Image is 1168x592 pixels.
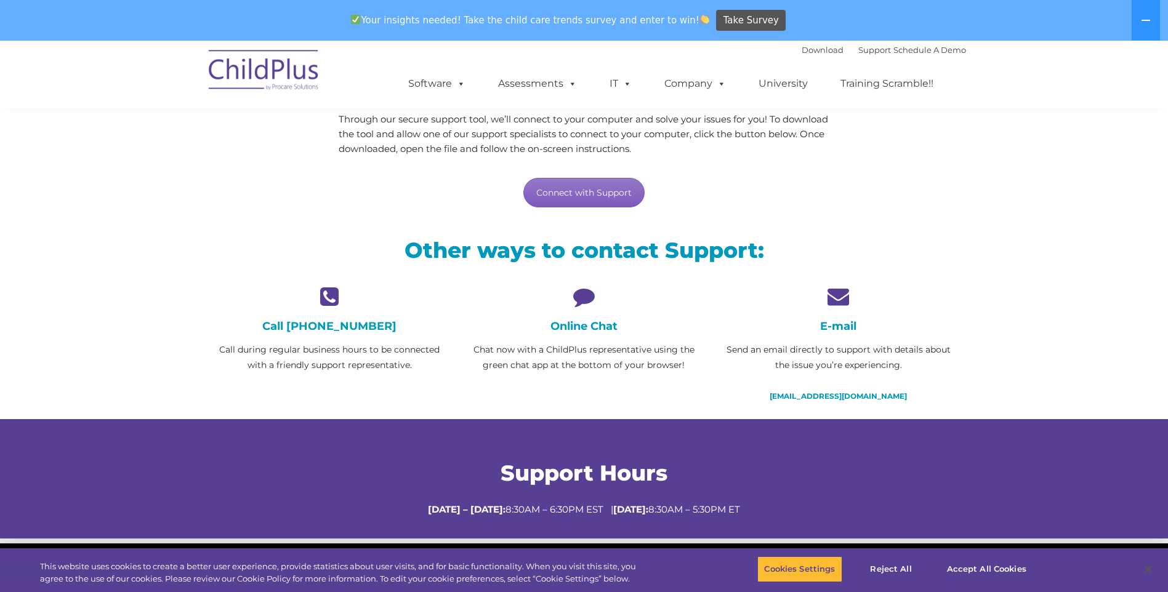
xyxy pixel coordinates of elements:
[940,556,1033,582] button: Accept All Cookies
[858,45,891,55] a: Support
[597,71,644,96] a: IT
[893,45,966,55] a: Schedule A Demo
[723,10,779,31] span: Take Survey
[720,319,956,333] h4: E-mail
[613,503,648,515] strong: [DATE]:
[40,561,642,585] div: This website uses cookies to create a better user experience, provide statistics about user visit...
[486,71,589,96] a: Assessments
[770,391,907,401] a: [EMAIL_ADDRESS][DOMAIN_NAME]
[466,319,702,333] h4: Online Chat
[212,236,957,264] h2: Other ways to contact Support:
[203,41,326,103] img: ChildPlus by Procare Solutions
[757,556,842,582] button: Cookies Settings
[652,71,738,96] a: Company
[428,503,505,515] strong: [DATE] – [DATE]:
[716,10,786,31] a: Take Survey
[720,342,956,373] p: Send an email directly to support with details about the issue you’re experiencing.
[346,8,715,32] span: Your insights needed! Take the child care trends survey and enter to win!
[1135,556,1162,583] button: Close
[802,45,966,55] font: |
[212,342,448,373] p: Call during regular business hours to be connected with a friendly support representative.
[746,71,820,96] a: University
[501,460,667,486] span: Support Hours
[802,45,844,55] a: Download
[828,71,946,96] a: Training Scramble!!
[428,503,740,515] span: 8:30AM – 6:30PM EST | 8:30AM – 5:30PM ET
[466,342,702,373] p: Chat now with a ChildPlus representative using the green chat app at the bottom of your browser!
[396,71,478,96] a: Software
[212,319,448,333] h4: Call [PHONE_NUMBER]
[339,112,829,156] p: Through our secure support tool, we’ll connect to your computer and solve your issues for you! To...
[523,178,645,207] a: Connect with Support
[853,556,930,582] button: Reject All
[700,15,709,24] img: 👏
[351,15,360,24] img: ✅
